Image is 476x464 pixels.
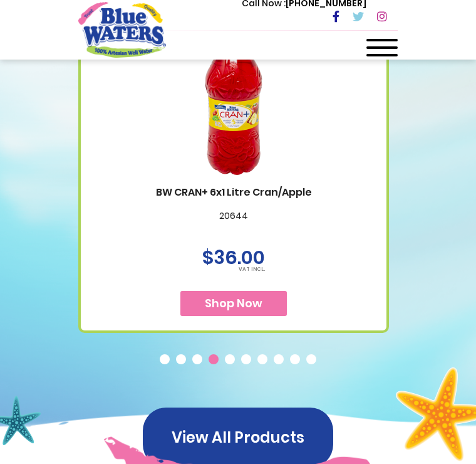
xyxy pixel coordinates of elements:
[274,354,286,367] button: 8 of 10
[202,244,265,271] span: $36.00
[158,6,309,194] img: BW CRAN+ 6x1 Litre Cran/Apple
[160,354,172,367] button: 1 of 10
[225,354,237,367] button: 5 of 10
[306,354,319,367] button: 10 of 10
[209,354,221,367] button: 4 of 10
[176,354,189,367] button: 2 of 10
[241,354,254,367] button: 6 of 10
[143,430,333,445] a: View All Products
[257,354,270,367] button: 7 of 10
[93,211,374,237] p: 20644
[192,354,205,367] button: 3 of 10
[180,291,287,316] button: Shop Now
[93,186,374,198] a: BW CRAN+ 6x1 Litre Cran/Apple
[78,2,166,57] a: store logo
[205,295,262,311] span: Shop Now
[290,354,303,367] button: 9 of 10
